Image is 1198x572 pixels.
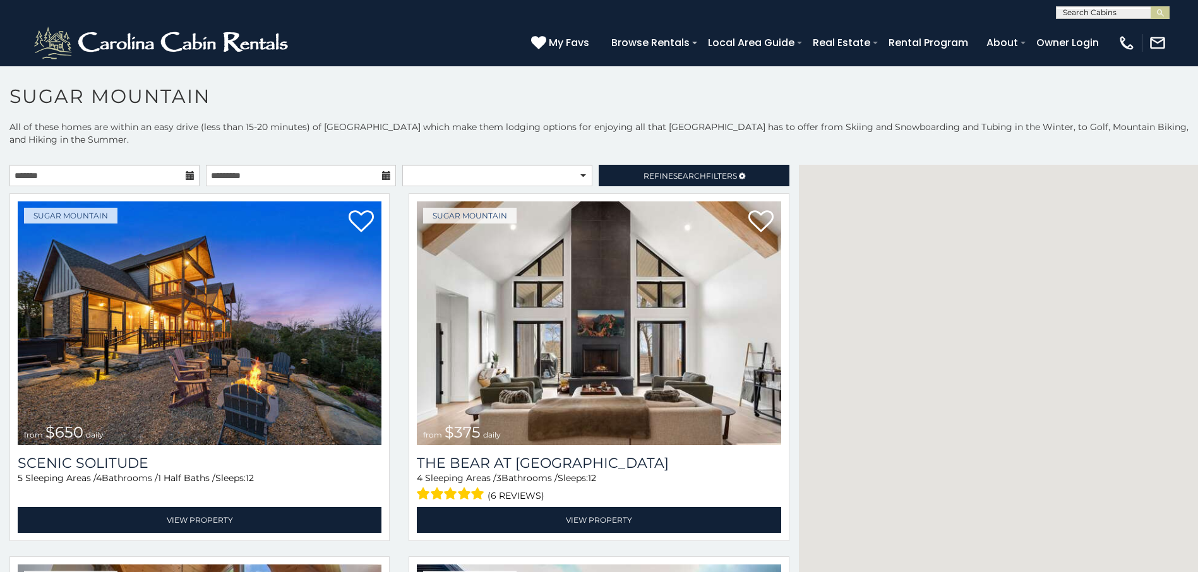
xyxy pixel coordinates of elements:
[24,208,117,223] a: Sugar Mountain
[1030,32,1105,54] a: Owner Login
[445,423,481,441] span: $375
[531,35,592,51] a: My Favs
[24,430,43,439] span: from
[483,430,501,439] span: daily
[18,455,381,472] a: Scenic Solitude
[748,209,774,235] a: Add to favorites
[417,455,781,472] a: The Bear At [GEOGRAPHIC_DATA]
[18,201,381,445] img: 1758811181_thumbnail.jpeg
[96,472,102,484] span: 4
[496,472,501,484] span: 3
[644,171,737,181] span: Refine Filters
[417,201,781,445] a: from $375 daily
[417,507,781,533] a: View Property
[882,32,974,54] a: Rental Program
[158,472,215,484] span: 1 Half Baths /
[18,201,381,445] a: from $650 daily
[1118,34,1135,52] img: phone-regular-white.png
[1149,34,1166,52] img: mail-regular-white.png
[605,32,696,54] a: Browse Rentals
[673,171,706,181] span: Search
[32,24,294,62] img: White-1-2.png
[417,472,422,484] span: 4
[599,165,789,186] a: RefineSearchFilters
[45,423,83,441] span: $650
[417,472,781,504] div: Sleeping Areas / Bathrooms / Sleeps:
[417,455,781,472] h3: The Bear At Sugar Mountain
[806,32,877,54] a: Real Estate
[18,472,23,484] span: 5
[702,32,801,54] a: Local Area Guide
[423,430,442,439] span: from
[18,472,381,504] div: Sleeping Areas / Bathrooms / Sleeps:
[349,209,374,235] a: Add to favorites
[18,507,381,533] a: View Property
[488,487,544,504] span: (6 reviews)
[417,201,781,445] img: 1714387646_thumbnail.jpeg
[588,472,596,484] span: 12
[980,32,1024,54] a: About
[246,472,254,484] span: 12
[549,35,589,51] span: My Favs
[423,208,517,223] a: Sugar Mountain
[86,430,104,439] span: daily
